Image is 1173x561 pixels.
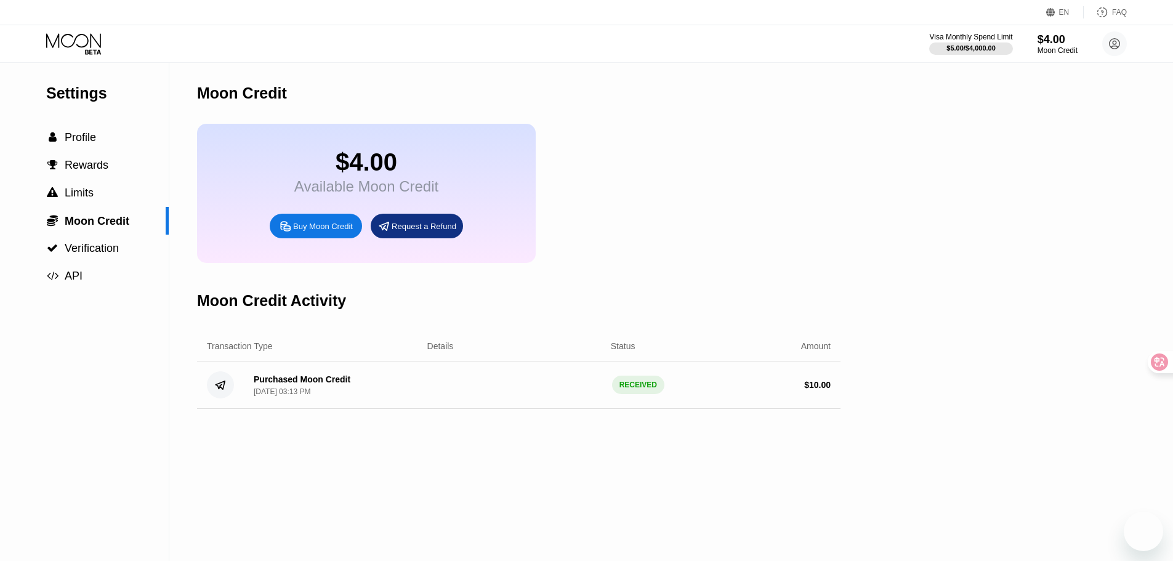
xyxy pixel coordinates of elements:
div: $4.00 [1038,33,1078,46]
span:  [47,270,58,281]
div: EN [1046,6,1084,18]
span: Verification [65,242,119,254]
div: Purchased Moon Credit [254,374,350,384]
span:  [49,132,57,143]
div:  [46,187,58,198]
span:  [47,187,58,198]
span: Rewards [65,159,108,171]
iframe: 启动消息传送窗口的按钮 [1124,512,1163,551]
div: Request a Refund [371,214,463,238]
div: EN [1059,8,1070,17]
div:  [46,159,58,171]
div: FAQ [1112,8,1127,17]
div: Request a Refund [392,221,456,232]
span: Moon Credit [65,215,129,227]
div:  [46,243,58,254]
span: Profile [65,131,96,143]
div:  [46,270,58,281]
div: $4.00 [294,148,438,176]
span: API [65,270,83,282]
div: Amount [801,341,831,351]
span:  [47,214,58,227]
div: $ 10.00 [804,380,831,390]
div: Moon Credit [1038,46,1078,55]
div: Visa Monthly Spend Limit$5.00/$4,000.00 [929,33,1012,55]
div: Moon Credit Activity [197,292,346,310]
div:  [46,132,58,143]
div:  [46,214,58,227]
div: [DATE] 03:13 PM [254,387,310,396]
div: $4.00Moon Credit [1038,33,1078,55]
div: Settings [46,84,169,102]
div: FAQ [1084,6,1127,18]
div: $5.00 / $4,000.00 [946,44,996,52]
div: RECEIVED [612,376,664,394]
span:  [47,243,58,254]
div: Available Moon Credit [294,178,438,195]
div: Visa Monthly Spend Limit [929,33,1012,41]
div: Moon Credit [197,84,287,102]
span:  [47,159,58,171]
div: Status [611,341,635,351]
div: Buy Moon Credit [293,221,353,232]
div: Transaction Type [207,341,273,351]
div: Details [427,341,454,351]
span: Limits [65,187,94,199]
div: Buy Moon Credit [270,214,362,238]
